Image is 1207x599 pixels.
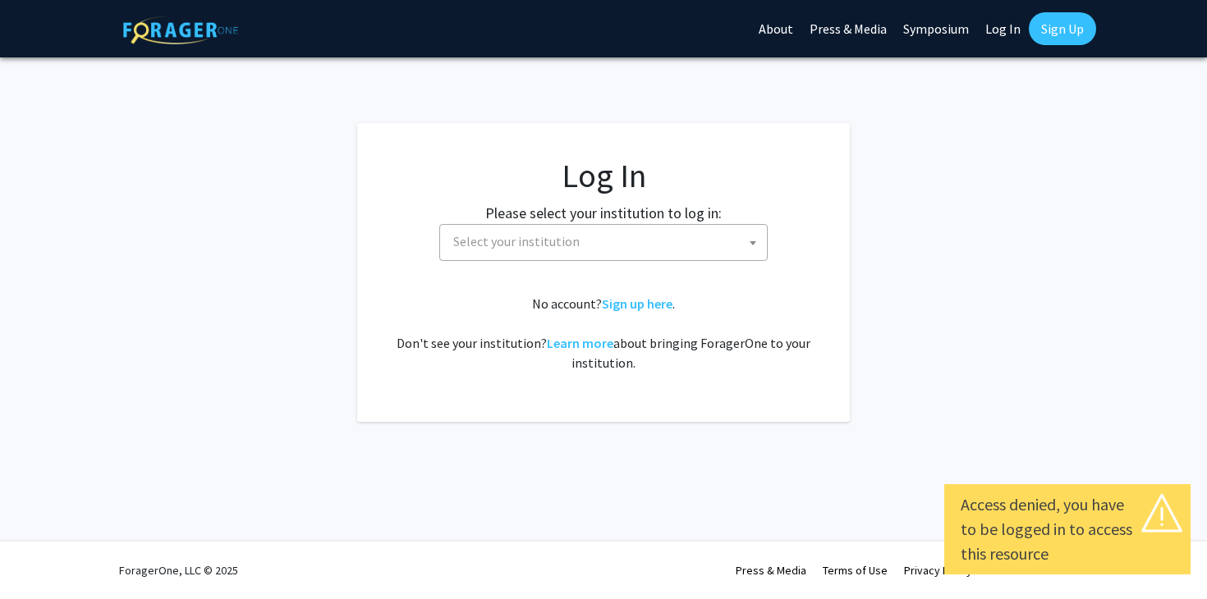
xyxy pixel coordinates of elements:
div: Access denied, you have to be logged in to access this resource [961,492,1174,566]
span: Select your institution [439,224,768,261]
h1: Log In [390,156,817,195]
a: Privacy Policy [904,563,972,578]
img: ForagerOne Logo [123,16,238,44]
div: ForagerOne, LLC © 2025 [119,542,238,599]
a: Sign Up [1029,12,1096,45]
div: No account? . Don't see your institution? about bringing ForagerOne to your institution. [390,294,817,373]
a: Terms of Use [823,563,888,578]
span: Select your institution [447,225,767,258]
label: Please select your institution to log in: [485,202,722,224]
span: Select your institution [453,233,580,249]
a: Press & Media [736,563,806,578]
a: Sign up here [602,295,672,312]
a: Learn more about bringing ForagerOne to your institution [547,335,613,351]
